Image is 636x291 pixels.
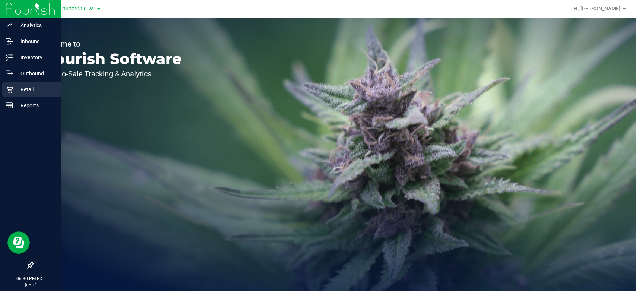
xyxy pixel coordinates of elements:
inline-svg: Inventory [6,54,13,61]
p: Inventory [13,53,58,62]
inline-svg: Inbound [6,38,13,45]
inline-svg: Reports [6,102,13,109]
inline-svg: Analytics [6,22,13,29]
p: Flourish Software [40,51,182,66]
p: 06:30 PM EDT [3,275,58,282]
inline-svg: Outbound [6,70,13,77]
p: [DATE] [3,282,58,288]
p: Analytics [13,21,58,30]
iframe: Resource center [7,231,30,254]
p: Seed-to-Sale Tracking & Analytics [40,70,182,78]
p: Welcome to [40,40,182,48]
p: Outbound [13,69,58,78]
inline-svg: Retail [6,86,13,93]
p: Retail [13,85,58,94]
span: Ft. Lauderdale WC [52,6,96,12]
span: Hi, [PERSON_NAME]! [573,6,622,12]
p: Reports [13,101,58,110]
p: Inbound [13,37,58,46]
